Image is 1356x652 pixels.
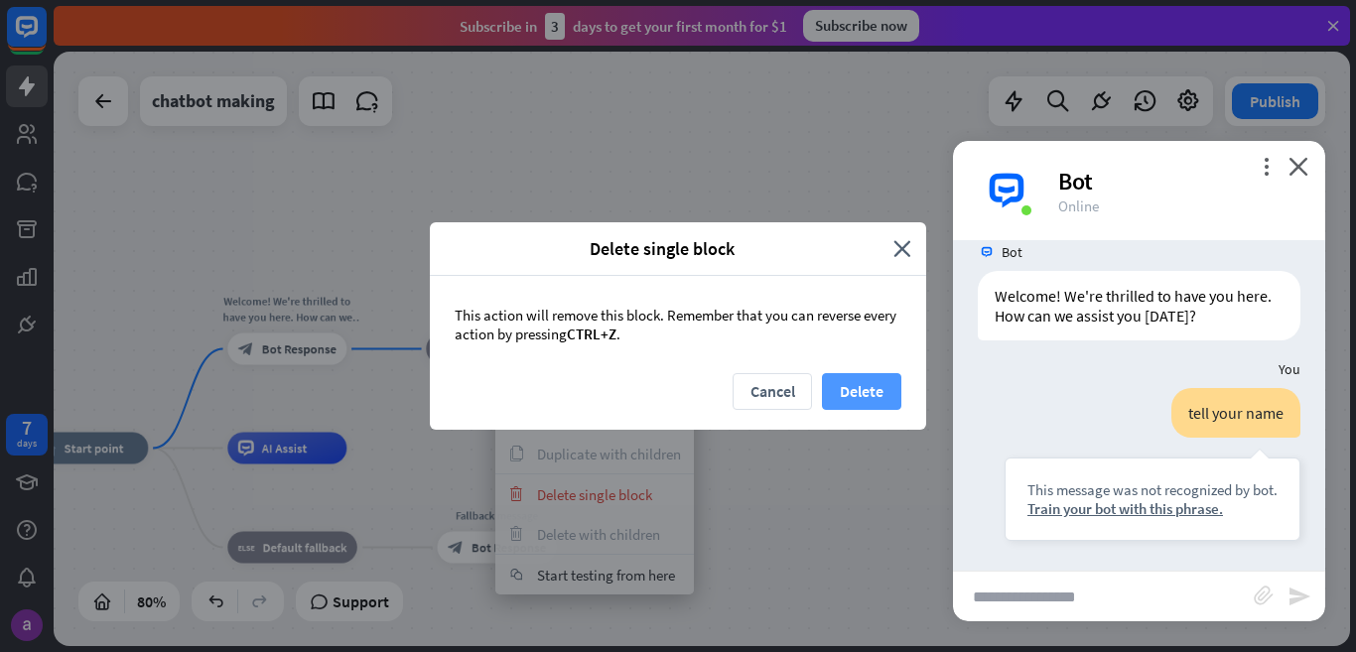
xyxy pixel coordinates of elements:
[1027,499,1278,518] div: Train your bot with this phrase.
[1002,243,1022,261] span: Bot
[445,237,879,260] span: Delete single block
[822,373,901,410] button: Delete
[1171,388,1300,438] div: tell your name
[16,8,75,67] button: Open LiveChat chat widget
[1058,166,1301,196] div: Bot
[893,237,911,260] i: close
[1257,157,1276,176] i: more_vert
[567,325,616,343] span: CTRL+Z
[1288,585,1311,608] i: send
[978,271,1300,340] div: Welcome! We're thrilled to have you here. How can we assist you [DATE]?
[733,373,812,410] button: Cancel
[1254,586,1274,605] i: block_attachment
[1279,360,1300,378] span: You
[1058,196,1301,215] div: Online
[1288,157,1308,176] i: close
[1027,480,1278,499] div: This message was not recognized by bot.
[430,276,926,373] div: This action will remove this block. Remember that you can reverse every action by pressing .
